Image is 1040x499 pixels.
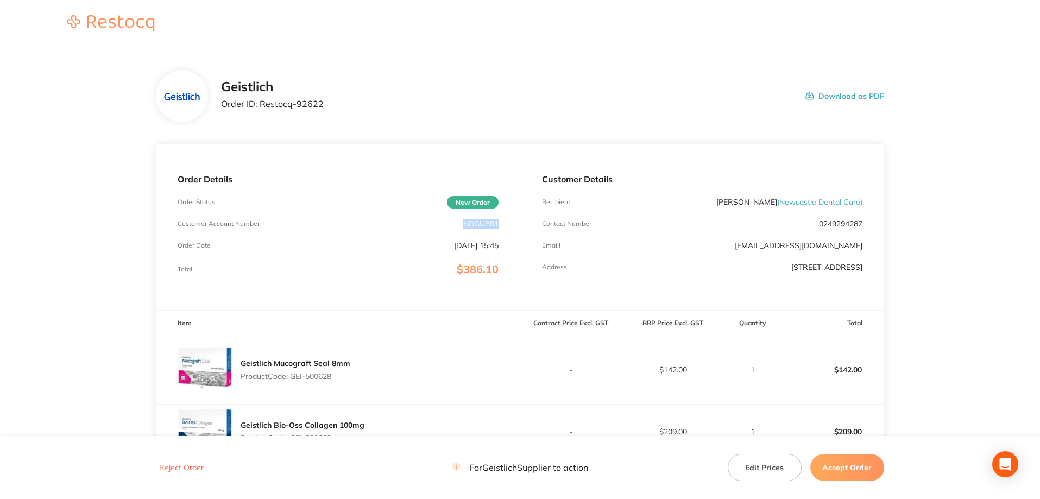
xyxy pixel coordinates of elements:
p: Order Details [178,174,498,184]
p: Order ID: Restocq- 92622 [221,99,324,109]
p: Total [178,266,192,273]
th: RRP Price Excl. GST [622,311,724,336]
th: Contract Price Excl. GST [520,311,622,336]
p: Recipient [542,198,570,206]
p: - [521,427,622,436]
p: - [521,365,622,374]
span: $386.10 [457,262,499,276]
p: Address [542,263,567,271]
p: 1 [724,427,781,436]
button: Edit Prices [728,454,802,481]
p: Order Date [178,242,211,249]
img: M2ZyajVxeg [178,405,232,459]
th: Quantity [724,311,782,336]
p: Customer Account Number [178,220,260,228]
a: Geistlich Bio-Oss Collagen 100mg [241,420,364,430]
p: [PERSON_NAME] [716,198,862,206]
p: $209.00 [783,419,884,445]
p: Product Code: GEI-500628 [241,372,350,381]
p: Customer Details [542,174,862,184]
button: Accept Order [810,454,884,481]
h2: Geistlich [221,79,324,94]
img: dmE5cGxzaw [165,79,200,114]
p: Contact Number [542,220,591,228]
p: [STREET_ADDRESS] [791,263,862,271]
p: [DATE] 15:45 [454,241,499,250]
p: For Geistlich Supplier to action [452,463,588,473]
th: Total [782,311,884,336]
img: ZnFnZGV4dQ [178,336,232,404]
button: Reject Order [156,463,207,473]
button: Download as PDF [805,79,884,113]
p: $142.00 [622,365,723,374]
p: Product Code: GEI-500602 [241,434,364,443]
p: $209.00 [622,427,723,436]
a: [EMAIL_ADDRESS][DOMAIN_NAME] [735,241,862,250]
img: Restocq logo [56,15,165,31]
a: Geistlich Mucograft Seal 8mm [241,358,350,368]
p: 1 [724,365,781,374]
p: $142.00 [783,357,884,383]
p: 0249294287 [819,219,862,228]
p: Order Status [178,198,215,206]
p: NDGUP01 [463,219,499,228]
div: Open Intercom Messenger [992,451,1018,477]
span: New Order [447,196,499,209]
a: Restocq logo [56,15,165,33]
th: Item [156,311,520,336]
span: ( Newcastle Dental Care ) [777,197,862,207]
p: Emaill [542,242,560,249]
